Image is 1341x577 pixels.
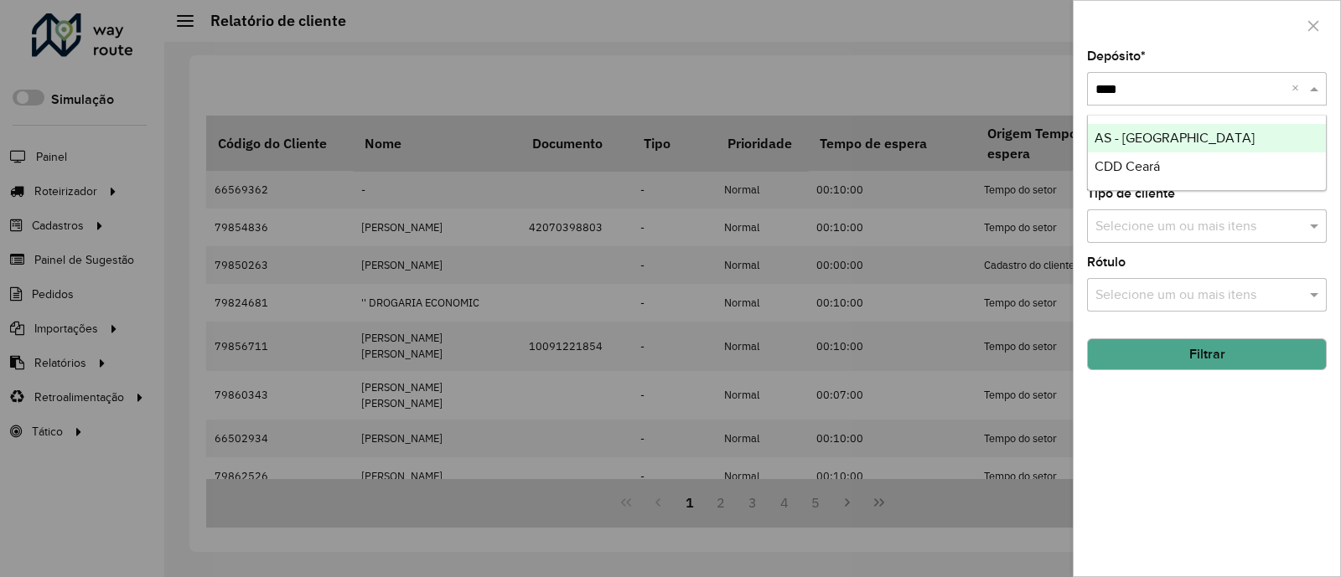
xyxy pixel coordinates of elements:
ng-dropdown-panel: Options list [1087,115,1327,191]
span: CDD Ceará [1095,159,1160,173]
label: Rótulo [1087,252,1126,272]
span: AS - [GEOGRAPHIC_DATA] [1095,131,1255,145]
span: Clear all [1292,79,1306,99]
button: Filtrar [1087,338,1327,370]
label: Tipo de cliente [1087,183,1175,203]
label: Depósito [1087,46,1146,66]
